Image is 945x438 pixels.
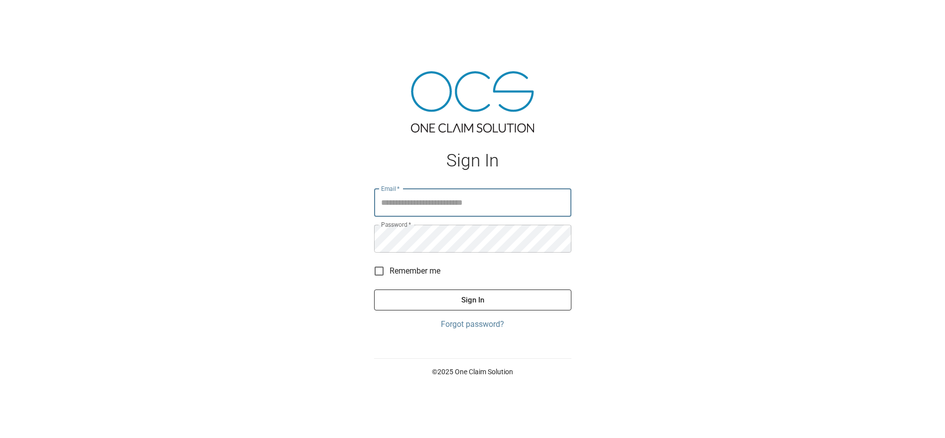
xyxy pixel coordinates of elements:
img: ocs-logo-tra.png [411,71,534,133]
img: ocs-logo-white-transparent.png [12,6,52,26]
a: Forgot password? [374,318,571,330]
label: Password [381,220,411,229]
button: Sign In [374,290,571,310]
p: © 2025 One Claim Solution [374,367,571,377]
label: Email [381,184,400,193]
span: Remember me [390,265,440,277]
h1: Sign In [374,150,571,171]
